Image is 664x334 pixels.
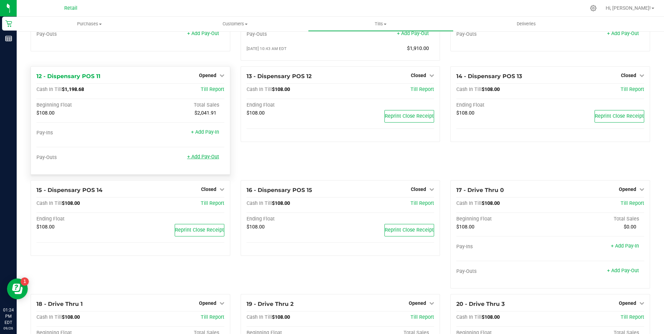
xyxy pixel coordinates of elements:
[619,186,636,192] span: Opened
[247,314,272,320] span: Cash In Till
[175,227,224,233] span: Reprint Close Receipt
[5,20,12,27] inline-svg: Retail
[5,35,12,42] inline-svg: Reports
[621,73,636,78] span: Closed
[3,326,14,331] p: 09/26
[550,216,644,222] div: Total Sales
[411,186,426,192] span: Closed
[36,216,130,222] div: Ending Float
[456,86,482,92] span: Cash In Till
[163,21,307,27] span: Customers
[410,200,434,206] a: Till Report
[247,31,340,37] div: Pay-Outs
[410,86,434,92] span: Till Report
[384,224,434,236] button: Reprint Close Receipt
[456,187,504,193] span: 17 - Drive Thru 0
[482,86,500,92] span: $108.00
[272,200,290,206] span: $108.00
[456,301,505,307] span: 20 - Drive Thru 3
[201,200,224,206] a: Till Report
[194,110,216,116] span: $2,041.91
[456,216,550,222] div: Beginning Float
[20,277,29,286] iframe: Resource center unread badge
[187,31,219,36] a: + Add Pay-Out
[456,268,550,275] div: Pay-Outs
[36,110,55,116] span: $108.00
[595,113,644,119] span: Reprint Close Receipt
[456,110,474,116] span: $108.00
[456,224,474,230] span: $108.00
[621,86,644,92] a: Till Report
[397,31,429,36] a: + Add Pay-Out
[407,45,429,51] span: $1,910.00
[187,154,219,160] a: + Add Pay-Out
[201,314,224,320] a: Till Report
[454,17,599,31] a: Deliveries
[199,300,216,306] span: Opened
[7,278,28,299] iframe: Resource center
[36,86,62,92] span: Cash In Till
[589,5,598,11] div: Manage settings
[175,224,224,236] button: Reprint Close Receipt
[36,314,62,320] span: Cash In Till
[36,130,130,136] div: Pay-Ins
[199,73,216,78] span: Opened
[201,186,216,192] span: Closed
[64,5,77,11] span: Retail
[247,46,287,51] span: [DATE] 10:43 AM EDT
[411,73,426,78] span: Closed
[201,86,224,92] a: Till Report
[308,21,453,27] span: Tills
[36,31,130,37] div: Pay-Outs
[17,17,162,31] a: Purchases
[624,224,636,230] span: $0.00
[456,102,550,108] div: Ending Float
[247,110,265,116] span: $108.00
[611,243,639,249] a: + Add Pay-In
[247,73,312,80] span: 13 - Dispensary POS 12
[410,314,434,320] a: Till Report
[247,86,272,92] span: Cash In Till
[36,155,130,161] div: Pay-Outs
[385,227,434,233] span: Reprint Close Receipt
[36,224,55,230] span: $108.00
[409,300,426,306] span: Opened
[595,110,644,123] button: Reprint Close Receipt
[456,244,550,250] div: Pay-Ins
[507,21,545,27] span: Deliveries
[272,86,290,92] span: $108.00
[456,314,482,320] span: Cash In Till
[36,102,130,108] div: Beginning Float
[456,73,522,80] span: 14 - Dispensary POS 13
[36,200,62,206] span: Cash In Till
[621,314,644,320] a: Till Report
[247,102,340,108] div: Ending Float
[247,301,293,307] span: 19 - Drive Thru 2
[36,301,83,307] span: 18 - Drive Thru 1
[621,200,644,206] a: Till Report
[607,31,639,36] a: + Add Pay-Out
[3,307,14,326] p: 01:24 PM EDT
[130,102,224,108] div: Total Sales
[36,187,102,193] span: 15 - Dispensary POS 14
[308,17,454,31] a: Tills
[272,314,290,320] span: $108.00
[162,17,308,31] a: Customers
[191,129,219,135] a: + Add Pay-In
[482,314,500,320] span: $108.00
[482,200,500,206] span: $108.00
[247,216,340,222] div: Ending Float
[17,21,162,27] span: Purchases
[62,86,84,92] span: $1,198.68
[606,5,651,11] span: Hi, [PERSON_NAME]!
[36,73,100,80] span: 12 - Dispensary POS 11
